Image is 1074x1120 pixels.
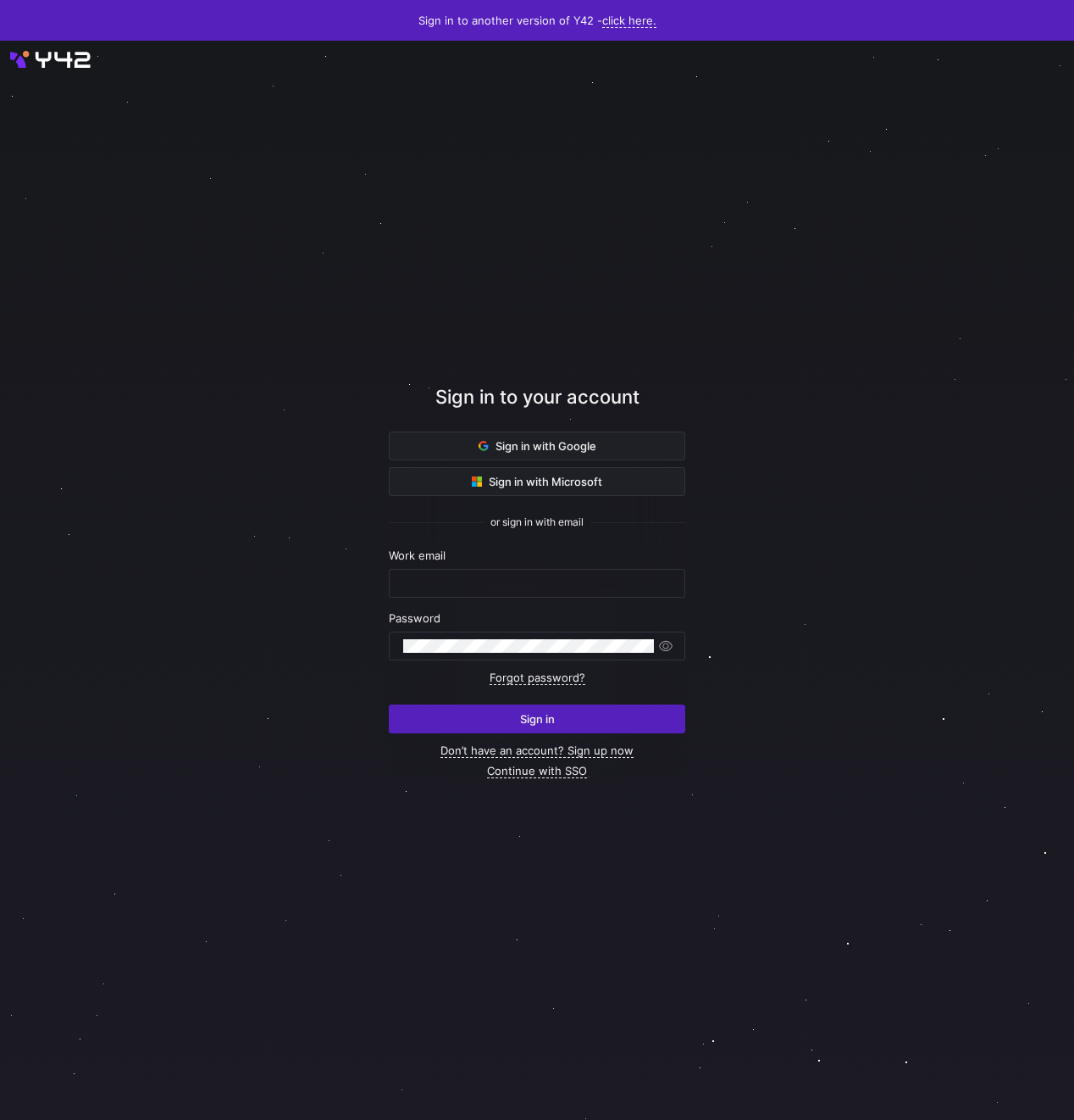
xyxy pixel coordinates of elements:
span: Password [389,611,440,625]
div: Sign in to your account [389,383,685,432]
a: Don’t have an account? Sign up now [440,744,634,758]
a: Forgot password? [490,671,585,685]
span: Sign in with Microsoft [472,475,602,488]
button: Sign in with Google [389,432,685,460]
a: Continue with SSO [487,764,587,778]
button: Sign in [389,705,685,733]
a: click here. [602,14,656,28]
span: or sign in with email [490,516,584,528]
span: Sign in [520,712,555,726]
span: Work email [389,549,446,562]
span: Sign in with Google [479,439,596,453]
button: Sign in with Microsoft [389,467,685,496]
